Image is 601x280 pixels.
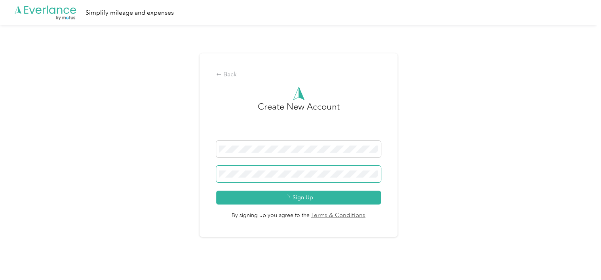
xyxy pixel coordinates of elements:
[216,204,380,220] span: By signing up you agree to the
[310,211,365,220] a: Terms & Conditions
[86,8,174,18] div: Simplify mileage and expenses
[258,100,340,141] h3: Create New Account
[216,70,380,79] div: Back
[216,191,380,204] button: Sign Up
